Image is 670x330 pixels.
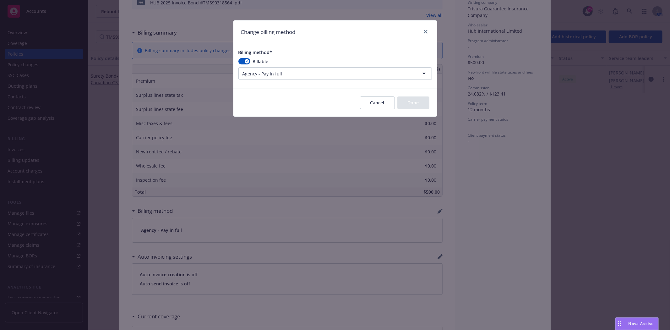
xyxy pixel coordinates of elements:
[238,49,272,55] span: Billing method*
[238,58,432,65] div: Billable
[360,96,395,109] button: Cancel
[615,317,659,330] button: Nova Assist
[629,321,653,326] span: Nova Assist
[241,28,296,36] h1: Change billing method
[616,318,624,330] div: Drag to move
[422,28,429,36] a: close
